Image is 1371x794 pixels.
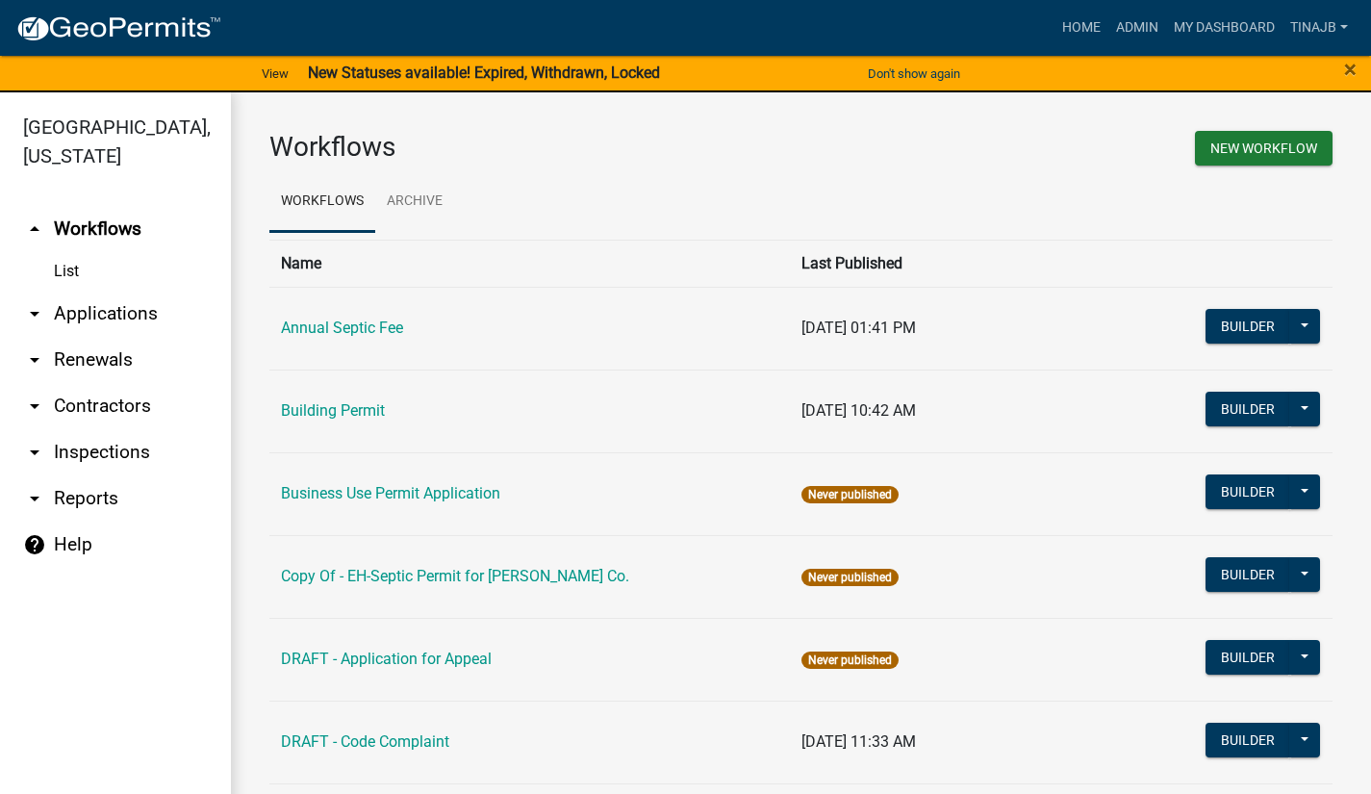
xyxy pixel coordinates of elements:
[254,58,296,90] a: View
[1054,10,1108,46] a: Home
[281,319,403,337] a: Annual Septic Fee
[1195,131,1333,166] button: New Workflow
[23,348,46,371] i: arrow_drop_down
[375,171,454,233] a: Archive
[281,732,449,751] a: DRAFT - Code Complaint
[1166,10,1282,46] a: My Dashboard
[801,652,899,669] span: Never published
[1344,58,1357,81] button: Close
[1206,640,1290,675] button: Builder
[281,401,385,420] a: Building Permit
[281,650,492,668] a: DRAFT - Application for Appeal
[801,486,899,503] span: Never published
[790,240,1137,287] th: Last Published
[308,64,660,82] strong: New Statuses available! Expired, Withdrawn, Locked
[1282,10,1356,46] a: Tinajb
[269,240,790,287] th: Name
[801,401,916,420] span: [DATE] 10:42 AM
[801,319,916,337] span: [DATE] 01:41 PM
[23,487,46,510] i: arrow_drop_down
[23,441,46,464] i: arrow_drop_down
[801,732,916,751] span: [DATE] 11:33 AM
[269,131,787,164] h3: Workflows
[23,395,46,418] i: arrow_drop_down
[23,302,46,325] i: arrow_drop_down
[860,58,968,90] button: Don't show again
[269,171,375,233] a: Workflows
[281,567,629,585] a: Copy Of - EH-Septic Permit for [PERSON_NAME] Co.
[1206,309,1290,344] button: Builder
[1206,557,1290,592] button: Builder
[1206,474,1290,509] button: Builder
[281,484,500,502] a: Business Use Permit Application
[23,218,46,241] i: arrow_drop_up
[1206,392,1290,426] button: Builder
[1344,56,1357,83] span: ×
[23,533,46,556] i: help
[1206,723,1290,757] button: Builder
[801,569,899,586] span: Never published
[1108,10,1166,46] a: Admin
